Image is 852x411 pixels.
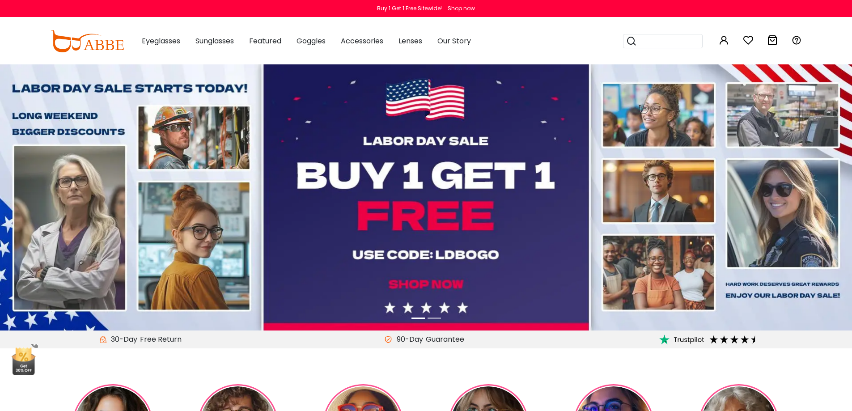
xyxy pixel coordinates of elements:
[297,36,326,46] span: Goggles
[437,36,471,46] span: Our Story
[377,4,442,13] div: Buy 1 Get 1 Free Sitewide!
[423,334,467,345] div: Guarantee
[9,344,38,375] img: mini welcome offer
[195,36,234,46] span: Sunglasses
[443,4,475,12] a: Shop now
[137,334,184,345] div: Free Return
[142,36,180,46] span: Eyeglasses
[448,4,475,13] div: Shop now
[51,30,124,52] img: abbeglasses.com
[106,334,137,345] span: 30-Day
[249,36,281,46] span: Featured
[398,36,422,46] span: Lenses
[392,334,423,345] span: 90-Day
[341,36,383,46] span: Accessories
